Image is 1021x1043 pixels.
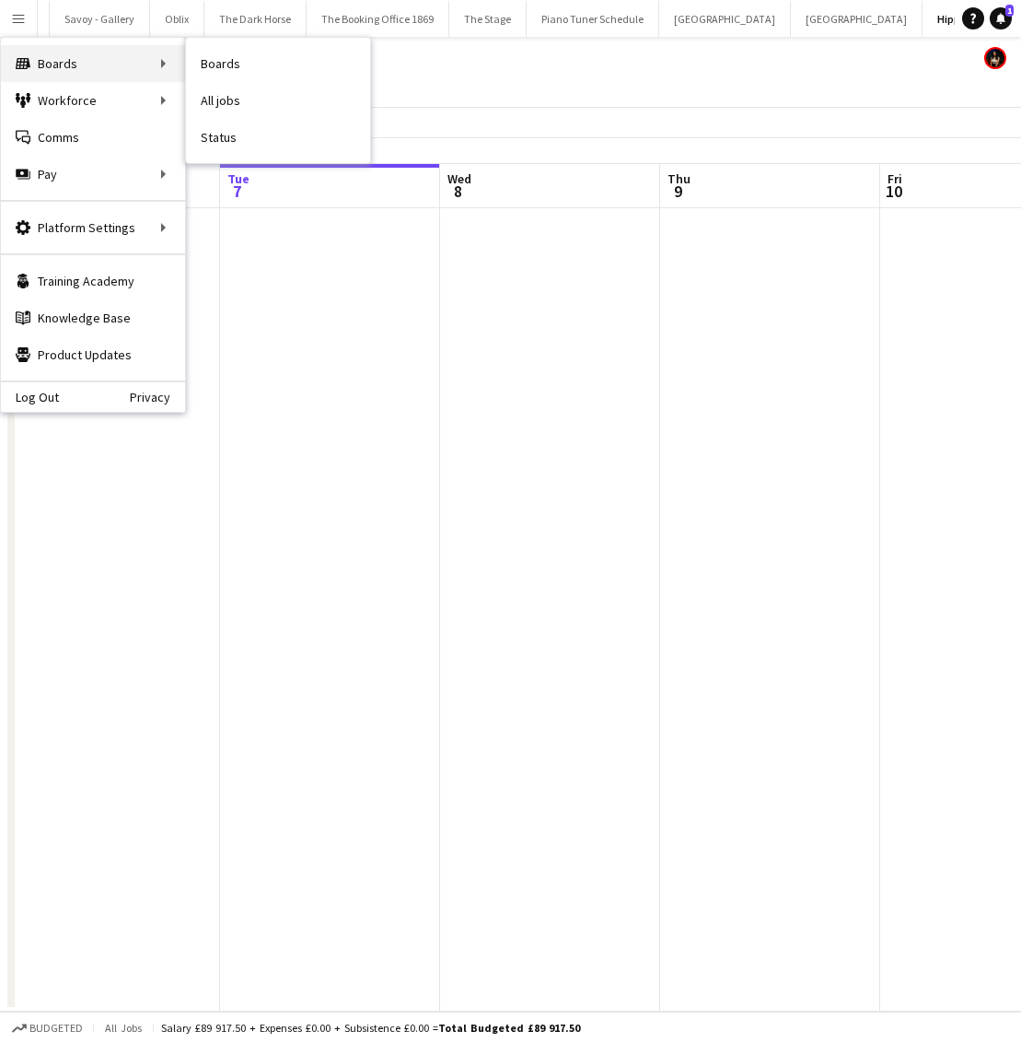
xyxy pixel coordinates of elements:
[1,299,185,336] a: Knowledge Base
[186,82,370,119] a: All jobs
[225,181,249,202] span: 7
[101,1021,145,1035] span: All jobs
[1,45,185,82] div: Boards
[9,1018,86,1038] button: Budgeted
[227,170,249,187] span: Tue
[1,156,185,193] div: Pay
[307,1,449,37] button: The Booking Office 1869
[1,390,59,404] a: Log Out
[791,1,922,37] button: [GEOGRAPHIC_DATA]
[1,119,185,156] a: Comms
[204,1,307,37] button: The Dark Horse
[885,181,902,202] span: 10
[1,209,185,246] div: Platform Settings
[1005,5,1014,17] span: 1
[50,1,150,37] button: Savoy - Gallery
[659,1,791,37] button: [GEOGRAPHIC_DATA]
[150,1,204,37] button: Oblix
[445,181,471,202] span: 8
[186,45,370,82] a: Boards
[888,170,902,187] span: Fri
[161,1021,580,1035] div: Salary £89 917.50 + Expenses £0.00 + Subsistence £0.00 =
[667,170,690,187] span: Thu
[130,390,185,404] a: Privacy
[447,170,471,187] span: Wed
[527,1,659,37] button: Piano Tuner Schedule
[29,1022,83,1035] span: Budgeted
[984,47,1006,69] app-user-avatar: Helena Debono
[186,119,370,156] a: Status
[665,181,690,202] span: 9
[1,263,185,299] a: Training Academy
[1,336,185,373] a: Product Updates
[438,1021,580,1035] span: Total Budgeted £89 917.50
[990,7,1012,29] a: 1
[922,1,1015,37] button: Hippodrome
[449,1,527,37] button: The Stage
[1,82,185,119] div: Workforce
